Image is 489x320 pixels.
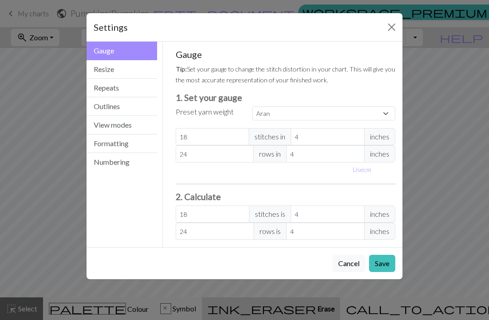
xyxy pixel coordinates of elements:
[176,65,395,84] small: Set your gauge to change the stitch distortion in your chart. This will give you the most accurat...
[364,145,395,162] span: inches
[364,128,395,145] span: inches
[86,42,157,60] button: Gauge
[349,162,375,177] button: Usecm
[86,134,157,153] button: Formatting
[86,79,157,97] button: Repeats
[249,128,291,145] span: stitches in
[364,205,395,223] span: inches
[86,97,157,116] button: Outlines
[86,60,157,79] button: Resize
[253,145,287,162] span: rows in
[249,205,291,223] span: stitches is
[176,106,234,117] label: Preset yarn weight
[332,255,365,272] button: Cancel
[176,65,187,73] strong: Tip:
[94,20,128,34] h5: Settings
[254,223,287,240] span: rows is
[369,255,395,272] button: Save
[384,20,399,34] button: Close
[86,116,157,134] button: View modes
[86,153,157,171] button: Numbering
[176,92,396,103] h3: 1. Set your gauge
[176,191,396,202] h3: 2. Calculate
[364,223,395,240] span: inches
[176,49,396,60] h5: Gauge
